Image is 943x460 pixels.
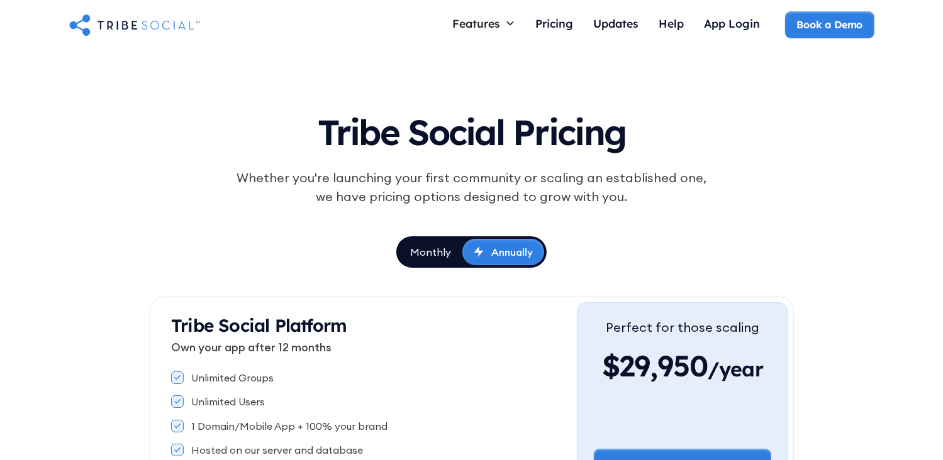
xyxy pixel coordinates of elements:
[191,419,388,433] div: 1 Domain/Mobile App + 100% your brand
[602,318,763,337] div: Perfect for those scaling
[69,12,200,37] a: home
[694,11,770,38] a: App Login
[708,356,763,388] span: /year
[535,16,573,30] div: Pricing
[491,245,533,259] div: Annually
[442,11,525,35] div: Features
[191,443,363,457] div: Hosted on our server and database
[785,11,874,38] a: Book a Demo
[230,168,713,206] div: Whether you're launching your first community or scaling an established one, we have pricing opti...
[583,11,649,38] a: Updates
[171,339,577,356] p: Own your app after 12 months
[602,347,763,385] div: $29,950
[191,371,274,385] div: Unlimited Groups
[452,16,500,30] div: Features
[410,245,451,259] div: Monthly
[171,314,347,336] strong: Tribe Social Platform
[593,16,639,30] div: Updates
[704,16,760,30] div: App Login
[649,11,694,38] a: Help
[525,11,583,38] a: Pricing
[191,395,265,408] div: Unlimited Users
[180,101,764,158] h1: Tribe Social Pricing
[659,16,684,30] div: Help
